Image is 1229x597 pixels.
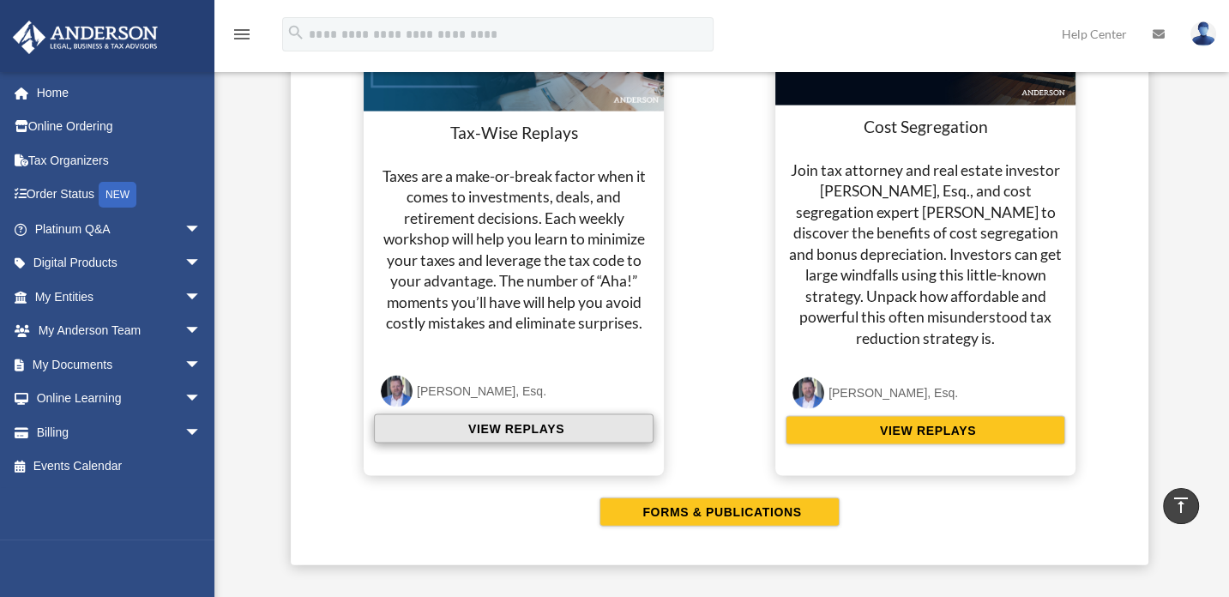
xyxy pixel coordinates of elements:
a: My Entitiesarrow_drop_down [12,280,227,314]
a: Online Learningarrow_drop_down [12,382,227,416]
i: menu [232,24,252,45]
div: [PERSON_NAME], Esq. [417,381,546,402]
a: Events Calendar [12,449,227,484]
a: My Documentsarrow_drop_down [12,347,227,382]
button: VIEW REPLAYS [786,416,1065,445]
a: Platinum Q&Aarrow_drop_down [12,212,227,246]
a: FORMS & PUBLICATIONS [308,497,1131,527]
img: Anderson Advisors Platinum Portal [8,21,163,54]
i: search [286,23,305,42]
i: vertical_align_top [1171,495,1191,516]
h3: Cost Segregation [786,116,1065,139]
img: Toby-circle-head.png [381,376,413,407]
span: arrow_drop_down [184,314,219,349]
a: menu [232,30,252,45]
a: vertical_align_top [1163,488,1199,524]
button: FORMS & PUBLICATIONS [599,497,840,527]
a: My Anderson Teamarrow_drop_down [12,314,227,348]
span: arrow_drop_down [184,280,219,315]
span: VIEW REPLAYS [875,422,976,439]
span: arrow_drop_down [184,246,219,281]
span: arrow_drop_down [184,347,219,383]
img: Toby-circle-head.png [792,377,824,409]
span: arrow_drop_down [184,415,219,450]
a: Billingarrow_drop_down [12,415,227,449]
a: Home [12,75,227,110]
span: FORMS & PUBLICATIONS [637,504,801,521]
div: [PERSON_NAME], Esq. [828,383,958,404]
a: Order StatusNEW [12,178,227,213]
div: NEW [99,182,136,208]
a: Online Ordering [12,110,227,144]
button: VIEW REPLAYS [374,414,654,443]
a: Digital Productsarrow_drop_down [12,246,227,280]
h4: Join tax attorney and real estate investor [PERSON_NAME], Esq., and cost segregation expert [PERS... [786,160,1065,350]
h3: Tax-Wise Replays [374,122,654,145]
img: User Pic [1190,21,1216,46]
a: Tax Organizers [12,143,227,178]
span: VIEW REPLAYS [463,420,564,437]
span: arrow_drop_down [184,212,219,247]
h4: Taxes are a make-or-break factor when it comes to investments, deals, and retirement decisions. E... [374,166,654,335]
span: arrow_drop_down [184,382,219,417]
